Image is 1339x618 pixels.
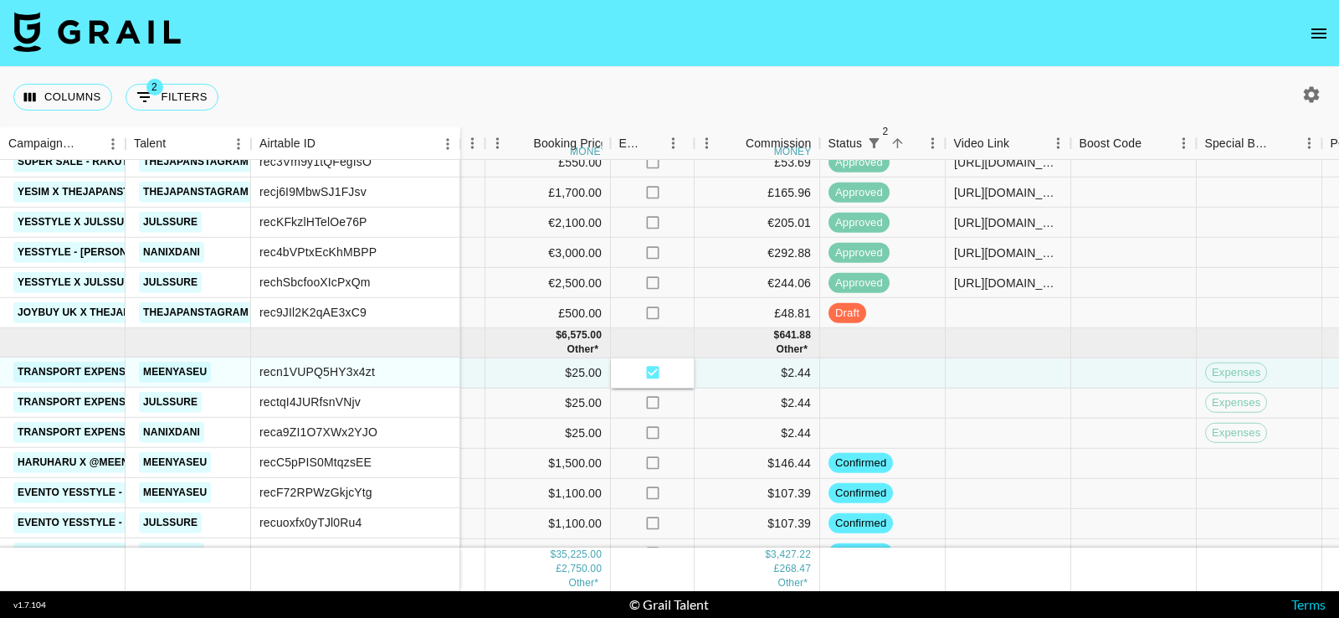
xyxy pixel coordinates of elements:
a: nanixdani [139,543,204,564]
div: rectqI4JURfsnVNjv [259,394,361,410]
div: £48.81 [695,298,820,328]
div: 2 active filters [862,131,885,155]
div: Video Link [945,127,1070,160]
div: €3,000.00 [485,238,611,268]
button: Menu [100,131,126,157]
div: 35,225.00 [556,548,602,562]
div: €205.01 [695,208,820,238]
div: recuoxfx0yTJl0Ru4 [259,514,362,531]
div: recn1VUPQ5HY3x4zt [259,363,375,380]
div: $107.39 [695,508,820,538]
button: Show filters [862,131,885,155]
div: $2.44 [695,388,820,418]
a: Evento YesStyle - Octubre - @julssure [13,512,254,533]
div: 3,427.22 [771,548,811,562]
button: Menu [1296,131,1321,156]
div: £53.69 [695,147,820,178]
div: rec4bVPtxEcKhMBPP [259,244,377,260]
button: open drawer [1302,17,1336,50]
span: € 9,050.00 [567,343,598,355]
div: rec9JIl2K2qAE3xC9 [259,304,367,321]
div: recF72RPWzGkjcYtg [259,484,372,501]
div: Status [819,127,945,160]
div: 268.47 [779,562,811,576]
div: 6,575.00 [562,328,602,342]
span: approved [829,154,890,170]
div: $2.44 [695,358,820,388]
a: thejapanstagram [139,302,253,323]
div: $ [556,328,562,342]
a: Yesstyle x Julssure - SEPTIEMBRE 2025 [13,212,244,233]
span: approved [829,184,890,200]
div: Talent [126,127,251,160]
div: Boost Code [1070,127,1196,160]
div: Expenses: Remove Commission? [618,127,642,160]
button: Sort [885,131,909,155]
div: v 1.7.104 [13,600,46,610]
div: £500.00 [485,298,611,328]
div: £550.00 [485,147,611,178]
div: money [774,147,812,157]
a: Transport Expenses - Event YesStyle October @meenyaseu [13,362,373,383]
span: approved [829,245,890,260]
span: approved [829,214,890,230]
div: $1,500.00 [485,448,611,478]
div: reca9ZI1O7XWx2YJO [259,424,377,440]
span: confirmed [829,456,893,471]
div: $146.44 [695,448,820,478]
button: Menu [920,131,945,156]
a: Transport Expenses - Evento YesStyle October @julssure [13,392,372,413]
span: Expenses [1206,365,1266,381]
span: confirmed [829,486,893,502]
div: https://www.instagram.com/p/DPOq1zeEdKx/ [954,245,1062,261]
div: https://www.instagram.com/p/DOf9ky2gtCP/ [954,184,1062,201]
a: meenyaseu [139,482,211,503]
button: Menu [485,131,510,156]
div: 2,750.00 [562,562,602,576]
button: Menu [1045,131,1070,156]
button: Sort [642,131,665,155]
a: julssure [139,512,202,533]
button: Sort [1273,131,1296,155]
a: YESIM x thejapanstagram [13,182,172,203]
button: Menu [694,131,719,156]
div: Airtable ID [259,127,316,160]
span: Expenses [1206,425,1266,441]
div: Special Booking Type [1204,127,1273,160]
div: rechSbcfooXIcPxQm [259,274,371,291]
div: Boost Code [1079,127,1141,160]
a: Transport Expenses - Evento YesStyle October @julssure [13,422,372,443]
div: 641.88 [779,328,811,342]
div: https://www.instagram.com/p/DPGf01SjY60/ [954,275,1062,291]
button: Menu [1171,131,1196,156]
div: €292.88 [695,238,820,268]
span: € 2,168.93 [777,577,808,589]
div: rec3Vm9y1tQFegIsO [259,153,372,170]
div: Booking Price [533,127,607,160]
div: $2,800.00 [485,538,611,569]
span: confirmed [829,516,893,532]
div: Video Link [953,127,1009,160]
div: Expenses: Remove Commission? [610,127,694,160]
button: Menu [226,131,251,157]
button: Menu [660,131,685,156]
div: $2.44 [695,418,820,448]
div: Currency [401,127,485,160]
a: HARUHARU x @meenyaseu [13,452,167,473]
div: €244.06 [695,268,820,298]
div: money [570,147,608,157]
div: $273.35 [695,538,820,569]
div: recKFkzlHTelOe76P [259,214,367,230]
div: Status [828,127,862,160]
div: $107.39 [695,478,820,508]
a: meenyaseu [139,452,211,473]
button: Show filters [126,84,218,111]
span: confirmed [829,546,893,562]
span: Expenses [1206,395,1266,411]
div: $1,100.00 [485,478,611,508]
div: Special Booking Type [1196,127,1321,160]
span: € 883.51 [776,343,808,355]
button: Sort [166,132,189,156]
div: £ [774,562,780,576]
div: £1,700.00 [485,178,611,208]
